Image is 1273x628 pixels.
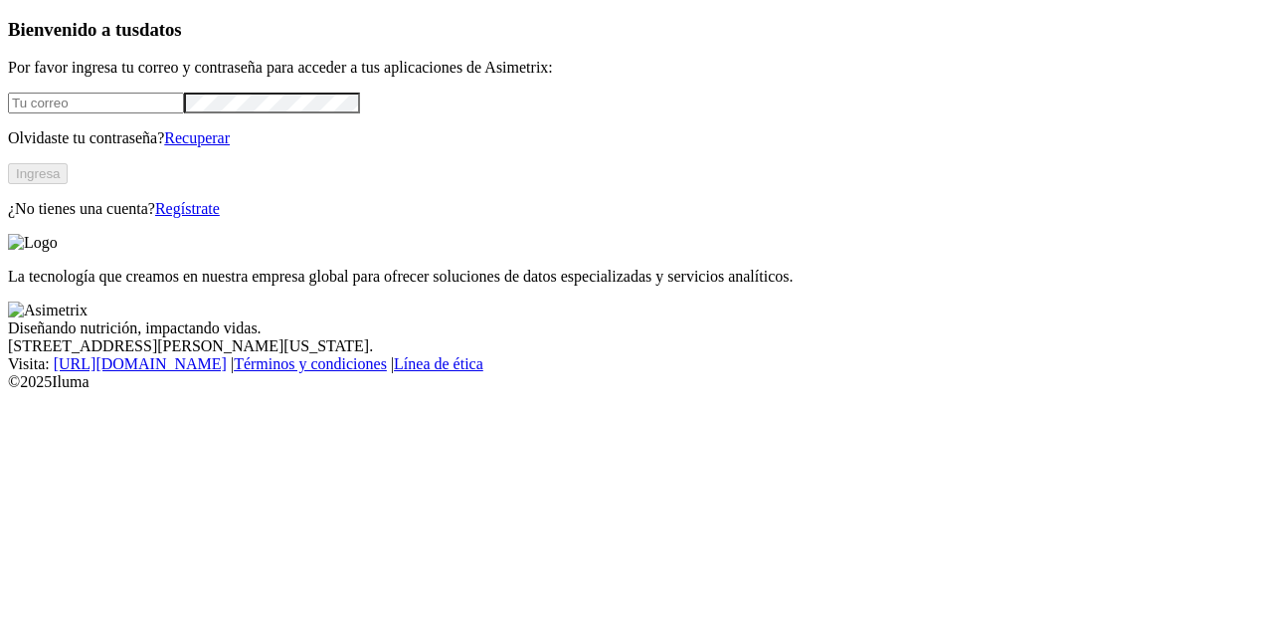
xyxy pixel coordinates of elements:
div: © 2025 Iluma [8,373,1265,391]
h3: Bienvenido a tus [8,19,1265,41]
div: Diseñando nutrición, impactando vidas. [8,319,1265,337]
span: datos [139,19,182,40]
p: Olvidaste tu contraseña? [8,129,1265,147]
img: Asimetrix [8,302,88,319]
input: Tu correo [8,93,184,113]
img: Logo [8,234,58,252]
div: Visita : | | [8,355,1265,373]
a: [URL][DOMAIN_NAME] [54,355,227,372]
a: Recuperar [164,129,230,146]
a: Regístrate [155,200,220,217]
button: Ingresa [8,163,68,184]
a: Términos y condiciones [234,355,387,372]
p: ¿No tienes una cuenta? [8,200,1265,218]
a: Línea de ética [394,355,483,372]
p: La tecnología que creamos en nuestra empresa global para ofrecer soluciones de datos especializad... [8,268,1265,286]
p: Por favor ingresa tu correo y contraseña para acceder a tus aplicaciones de Asimetrix: [8,59,1265,77]
div: [STREET_ADDRESS][PERSON_NAME][US_STATE]. [8,337,1265,355]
